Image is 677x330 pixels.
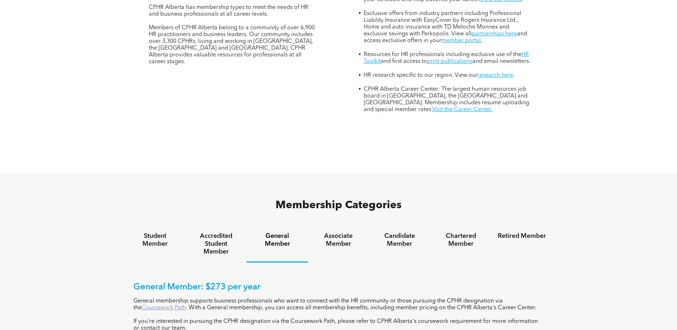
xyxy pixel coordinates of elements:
h4: Student Member [131,232,179,248]
h4: Chartered Member [437,232,485,248]
span: CPHR Alberta Career Center: The largest human resources job board in [GEOGRAPHIC_DATA], the [GEOG... [364,86,529,112]
span: Exclusive offers from industry partners including Professional Liability Insurance with EasyCover... [364,11,521,37]
p: General Member: $273 per year [133,282,544,292]
h4: General Member [253,232,301,248]
h4: Accredited Student Member [192,232,240,256]
span: Membership Categories [276,200,401,211]
h4: Retired Member [498,232,546,240]
span: HR research specific to our region. View our [364,72,478,78]
span: Members of CPHR Alberta belong to a community of over 6,900 HR practitioners and business leaders... [149,25,315,65]
span: and email newsletters. [473,59,530,64]
a: Visit the Career Center. [432,107,492,112]
a: Coursework Path [142,305,186,311]
h4: Associate Member [314,232,363,248]
span: . [513,72,515,78]
span: and first access to [381,59,427,64]
a: partnerships here [471,31,517,37]
span: Resources for HR professionals including exclusive use of the [364,52,521,57]
span: CPHR Alberta has membership types to meet the needs of HR and business professionals at all caree... [149,5,308,17]
a: member portal. [441,38,482,44]
h4: Candidate Member [375,232,424,248]
p: General membership supports business professionals who want to connect with the HR community or t... [133,298,544,311]
a: research here [478,72,513,78]
a: print publications [427,59,473,64]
